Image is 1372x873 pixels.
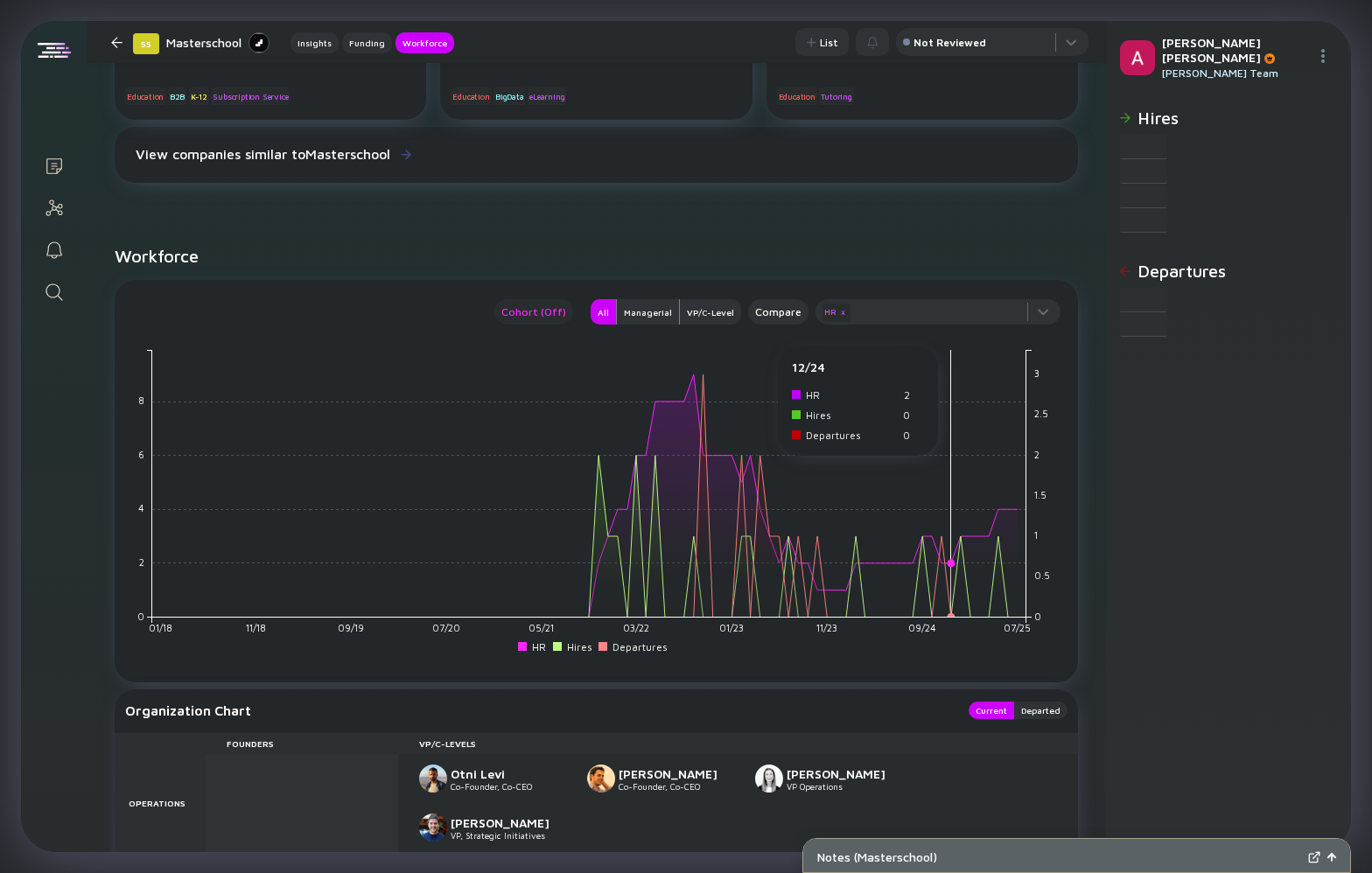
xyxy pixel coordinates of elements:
[1308,851,1320,863] img: Expand Notes
[822,304,850,321] div: HR
[342,34,392,52] div: Funding
[1004,622,1031,633] tspan: 07/25
[680,299,741,325] button: VP/C-Level
[138,395,144,406] tspan: 8
[451,830,566,841] div: VP, Strategic Initiatives
[748,302,808,322] div: Compare
[290,34,339,52] div: Insights
[1120,261,1337,281] h2: Departures
[908,622,936,633] tspan: 09/24
[1034,529,1038,541] tspan: 1
[528,622,554,633] tspan: 05/21
[680,304,741,321] div: VP/C-Level
[451,781,566,792] div: Co-Founder, Co-CEO
[125,702,951,719] div: Organization Chart
[1120,40,1155,75] img: Alex Profile Picture
[619,781,734,792] div: Co-Founder, Co-CEO
[398,738,1078,749] div: VP/C-Levels
[795,28,849,56] button: List
[138,502,144,513] tspan: 4
[451,815,566,830] div: [PERSON_NAME]
[617,304,679,321] div: Managerial
[1316,49,1330,63] img: Menu
[21,185,87,227] a: Investor Map
[21,269,87,311] a: Search
[168,87,186,105] div: B2B
[149,622,172,633] tspan: 01/18
[451,766,566,781] div: Otni Levi
[1034,611,1041,622] tspan: 0
[338,622,364,633] tspan: 09/19
[587,765,615,793] img: Michael Shurp picture
[619,766,734,781] div: [PERSON_NAME]
[1327,853,1336,862] img: Open Notes
[137,611,144,622] tspan: 0
[748,299,808,325] button: Compare
[419,814,447,842] img: Charlie Taibi picture
[817,849,1301,864] div: Notes ( Masterschool )
[419,765,447,793] img: Otni Levi picture
[211,87,290,105] div: Subscription Service
[494,302,573,322] div: Cohort (Off)
[777,87,817,105] div: Education
[719,622,744,633] tspan: 01/23
[246,622,266,633] tspan: 11/18
[913,36,986,49] div: Not Reviewed
[969,702,1014,719] button: Current
[133,33,159,54] div: 55
[591,299,616,325] button: All
[21,227,87,269] a: Reminders
[1034,409,1048,420] tspan: 2.5
[787,766,902,781] div: [PERSON_NAME]
[1162,35,1309,65] div: [PERSON_NAME] [PERSON_NAME]
[787,781,902,792] div: VP Operations
[206,738,398,749] div: Founders
[838,307,849,318] div: x
[816,622,837,633] tspan: 11/23
[1162,66,1309,80] div: [PERSON_NAME] Team
[1034,449,1039,460] tspan: 2
[451,87,491,105] div: Education
[1034,489,1046,500] tspan: 1.5
[395,32,454,53] button: Workforce
[1034,367,1039,379] tspan: 3
[115,246,1078,266] h2: Workforce
[21,143,87,185] a: Lists
[166,31,269,53] div: Masterschool
[1120,108,1337,128] h2: Hires
[795,29,849,56] div: List
[290,32,339,53] button: Insights
[139,556,144,568] tspan: 2
[591,304,616,321] div: All
[1034,569,1050,581] tspan: 0.5
[493,87,526,105] div: BigData
[494,299,573,325] button: Cohort (Off)
[395,34,454,52] div: Workforce
[819,87,853,105] div: Tutoring
[136,146,390,162] div: View companies similar to Masterschool
[623,622,649,633] tspan: 03/22
[189,87,209,105] div: K-12
[125,87,165,105] div: Education
[1014,702,1067,719] button: Departed
[755,765,783,793] img: Inbal Chameides picture
[528,87,566,105] div: eLearning
[432,622,460,633] tspan: 07/20
[616,299,680,325] button: Managerial
[115,754,206,852] div: Operations
[138,449,144,460] tspan: 6
[342,32,392,53] button: Funding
